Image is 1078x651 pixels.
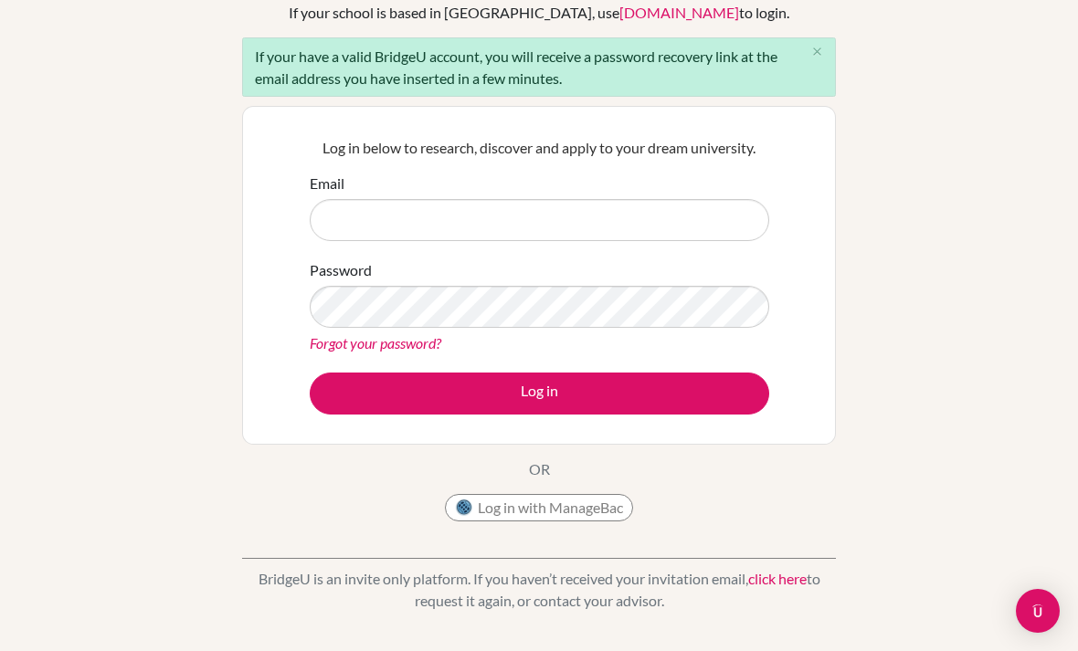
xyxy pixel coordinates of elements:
[619,4,739,21] a: [DOMAIN_NAME]
[310,137,769,159] p: Log in below to research, discover and apply to your dream university.
[310,259,372,281] label: Password
[310,173,344,194] label: Email
[242,568,836,612] p: BridgeU is an invite only platform. If you haven’t received your invitation email, to request it ...
[242,37,836,97] div: If your have a valid BridgeU account, you will receive a password recovery link at the email addr...
[748,570,807,587] a: click here
[445,494,633,521] button: Log in with ManageBac
[310,334,441,352] a: Forgot your password?
[289,2,789,24] div: If your school is based in [GEOGRAPHIC_DATA], use to login.
[310,373,769,415] button: Log in
[529,458,550,480] p: OR
[810,45,824,58] i: close
[798,38,835,66] button: Close
[1016,589,1060,633] div: Open Intercom Messenger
